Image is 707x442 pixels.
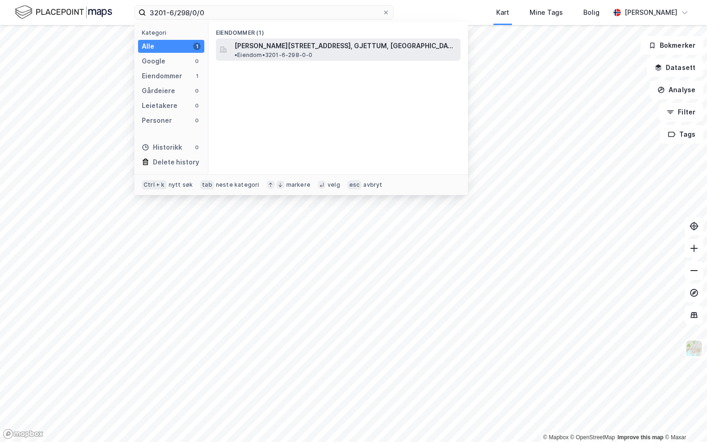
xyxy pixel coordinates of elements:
div: Alle [142,41,154,52]
a: Mapbox [543,434,568,441]
div: Kart [496,7,509,18]
button: Tags [660,125,703,144]
div: 1 [193,72,201,80]
button: Bokmerker [641,36,703,55]
a: OpenStreetMap [570,434,615,441]
img: Z [685,340,703,357]
div: Eiendommer [142,70,182,82]
div: 0 [193,57,201,65]
button: Datasett [647,58,703,77]
div: 0 [193,102,201,109]
button: Analyse [650,81,703,99]
div: neste kategori [216,181,259,189]
div: Mine Tags [530,7,563,18]
div: 0 [193,87,201,95]
div: esc [347,180,362,189]
div: tab [200,180,214,189]
div: Ctrl + k [142,180,167,189]
button: Filter [659,103,703,121]
div: nytt søk [169,181,193,189]
div: 0 [193,144,201,151]
span: [PERSON_NAME][STREET_ADDRESS], GJETTUM, [GEOGRAPHIC_DATA] [234,40,457,51]
div: avbryt [363,181,382,189]
div: velg [328,181,340,189]
div: Gårdeiere [142,85,175,96]
iframe: Chat Widget [661,398,707,442]
div: Eiendommer (1) [208,22,468,38]
div: Leietakere [142,100,177,111]
a: Mapbox homepage [3,429,44,439]
div: [PERSON_NAME] [625,7,677,18]
div: Google [142,56,165,67]
img: logo.f888ab2527a4732fd821a326f86c7f29.svg [15,4,112,20]
div: Historikk [142,142,182,153]
div: Bolig [583,7,600,18]
span: Eiendom • 3201-6-298-0-0 [234,51,313,59]
input: Søk på adresse, matrikkel, gårdeiere, leietakere eller personer [146,6,382,19]
div: 1 [193,43,201,50]
div: markere [286,181,310,189]
div: Personer [142,115,172,126]
div: 0 [193,117,201,124]
span: • [234,51,237,58]
a: Improve this map [618,434,663,441]
div: Kategori [142,29,204,36]
div: Delete history [153,157,199,168]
